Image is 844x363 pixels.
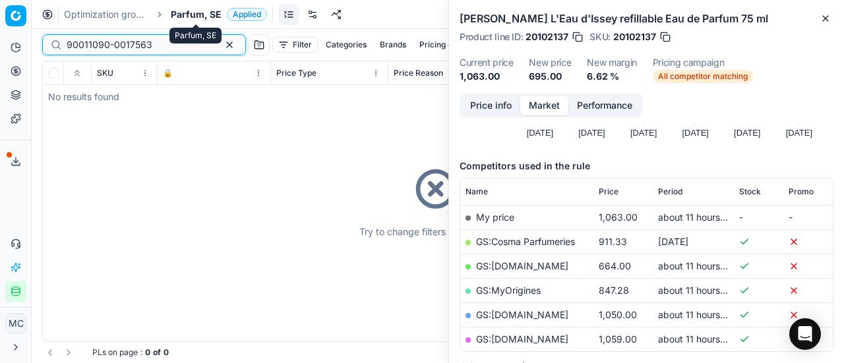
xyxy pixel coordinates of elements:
a: GS:[DOMAIN_NAME] [476,309,568,320]
span: about 11 hours ago [658,285,739,296]
text: [DATE] [682,128,708,138]
a: GS:MyOrigines [476,285,541,296]
span: SKU [97,68,113,78]
strong: of [153,347,161,358]
dt: Pricing campaign [653,58,753,67]
input: Search by SKU or title [67,38,211,51]
span: about 11 hours ago [658,260,739,271]
span: [DATE] [658,236,688,247]
a: GS:Cosma Parfumeries [476,236,575,247]
span: 664.00 [599,260,631,271]
a: GS:[DOMAIN_NAME] [476,260,568,271]
span: 1,050.00 [599,309,637,320]
span: 911.33 [599,236,627,247]
span: Price Reason [394,68,443,78]
span: Name [466,186,488,197]
div: Open Intercom Messenger [789,318,821,350]
span: Parfum, SE [171,8,222,21]
span: SKU : [589,32,611,42]
nav: breadcrumb [64,8,267,21]
span: about 11 hours ago [658,309,739,320]
dt: Current price [460,58,513,67]
button: Categories [320,37,372,53]
span: Price [599,186,618,197]
dd: 1,063.00 [460,70,513,83]
button: Expand all [69,65,85,81]
text: [DATE] [630,128,657,138]
button: MC [5,313,26,334]
dt: New price [529,58,571,67]
span: My price [476,211,514,223]
strong: 0 [164,347,169,358]
h2: [PERSON_NAME] L'Eau d'Issey refillable Eau de Parfum 75 ml [460,11,833,26]
text: [DATE] [578,128,605,138]
button: Go to previous page [42,345,58,360]
h5: Competitors used in the rule [460,159,833,173]
span: 1,063.00 [599,211,638,223]
span: Stock [739,186,761,197]
dd: 6.62 % [587,70,637,83]
button: Brands [375,37,411,53]
span: Applied [227,8,267,21]
span: Period [658,186,682,197]
span: Promo [789,186,814,197]
span: 847.28 [599,285,629,296]
button: Performance [568,96,641,115]
div: : [92,347,169,358]
text: [DATE] [734,128,760,138]
dd: 695.00 [529,70,571,83]
span: 1,059.00 [599,333,637,345]
a: GS:[DOMAIN_NAME] [476,333,568,345]
div: Try to change filters or search query [359,225,516,238]
td: - [783,205,833,229]
text: [DATE] [527,128,553,138]
button: Go to next page [61,345,76,360]
a: Optimization groups [64,8,148,21]
span: 20102137 [613,30,656,43]
dt: New margin [587,58,637,67]
button: Filter [272,37,318,53]
div: Parfum, SE [169,28,222,43]
td: - [734,205,783,229]
strong: 0 [145,347,150,358]
button: Price info [462,96,520,115]
span: Parfum, SEApplied [171,8,267,21]
span: All competitor matching [653,70,753,83]
text: [DATE] [786,128,812,138]
span: 20102137 [526,30,568,43]
button: Pricing campaign [414,37,490,53]
span: about 11 hours ago [658,211,739,223]
nav: pagination [42,345,76,360]
span: 🔒 [163,68,173,78]
button: Market [520,96,568,115]
span: Price Type [276,68,316,78]
span: MC [6,314,26,333]
span: PLs on page [92,347,138,358]
span: Product line ID : [460,32,523,42]
span: about 11 hours ago [658,333,739,345]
